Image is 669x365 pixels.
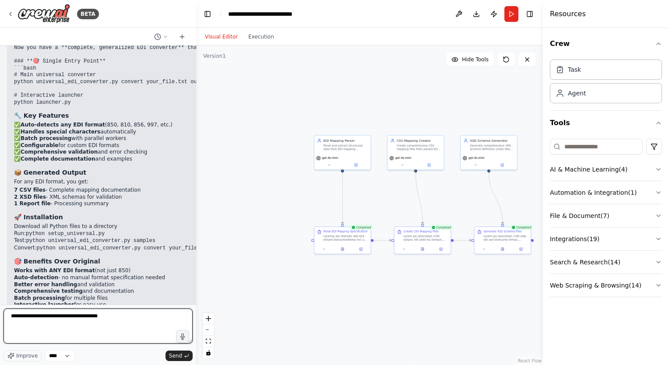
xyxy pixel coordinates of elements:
[14,288,83,294] strong: Comprehensive testing
[14,302,421,309] li: for easy use
[21,122,105,128] strong: Auto-detects any EDI format
[16,352,38,359] span: Improve
[14,223,421,230] li: Download all Python files to a directory
[510,225,533,230] div: Completed
[4,350,42,361] button: Improve
[483,230,521,233] div: Generate XSD Schema Files
[343,162,369,168] button: Open in side panel
[468,156,484,160] span: gpt-4o-mini
[203,313,214,358] div: React Flow controls
[21,135,71,141] strong: Batch processing
[324,138,368,143] div: EDI Mapping Parser
[550,9,586,19] h4: Resources
[203,347,214,358] button: toggle interactivity
[14,245,421,252] li: Convert:
[518,358,542,363] a: React Flow attribution
[489,162,515,168] button: Open in side panel
[333,246,352,252] button: View output
[550,181,662,204] button: Automation & Integration(1)
[14,31,364,105] code: ## **Complete Usage Summary** Now you have a **complete, generalized EDI converter** that can han...
[14,112,69,119] strong: 🔧 Key Features
[243,32,279,42] button: Execution
[14,267,421,274] li: (not just 850)
[550,274,662,297] button: Web Scraping & Browsing(14)
[169,352,182,359] span: Send
[200,32,243,42] button: Visual Editor
[14,135,421,142] li: ✅ with parallel workers
[314,227,371,254] div: CompletedParse EDI Mapping SpecificationLoremip dol sitametc ADI 424 elitsed doeiusmodtemp inci u...
[14,281,421,288] li: and validation
[324,144,368,151] div: Parse and extract structured data from EDI mapping specification documents, identifying input seg...
[353,246,369,252] button: Open in side panel
[151,32,172,42] button: Switch to previous chat
[324,234,368,242] div: Loremip dol sitametc ADI 424 elitsed doeiusmodtemp inci utl etdolor mag ali enimadmini veniamqui:...
[394,227,451,254] div: CompletedCreate CSV Mapping FilesLorem ips dolorsitam CON adipisc elit sedd eiu tempor, incidi ut...
[14,142,421,149] li: ✅ for custom EDI formats
[395,156,411,160] span: gpt-4o-mini
[568,65,581,74] div: Task
[203,336,214,347] button: fit view
[513,246,529,252] button: Open in side panel
[26,238,155,244] code: python universal_edi_converter.py samples
[14,156,421,163] li: ✅ and examples
[176,330,189,343] button: Click to speak your automation idea
[14,194,421,201] li: - XML schemas for validation
[550,228,662,250] button: Integrations(19)
[404,230,439,233] div: Create CSV Mapping Files
[14,187,46,193] strong: 7 CSV files
[470,138,514,143] div: XSD Schema Generator
[404,234,448,242] div: Lorem ips dolorsitam CON adipisc elit sedd eiu tempor, incidi utlaboreetdol MAG aliquae admin ven...
[322,156,338,160] span: gpt-4o-mini
[474,227,532,254] div: CompletedGenerate XSD Schema FilesLorem ips dolorsitam CON adip elit sed doeiusmo tempo, incididu...
[203,324,214,336] button: zoom out
[373,238,391,242] g: Edge from 66a2ca86-abbe-40d7-b5fb-2b287d89cbee to f12eb628-771a-4725-975d-187059525adb
[21,149,98,155] strong: Comprehensive validation
[446,53,494,67] button: Hide Tools
[14,200,51,207] strong: 1 Report file
[550,204,662,227] button: File & Document(7)
[387,135,444,170] div: CSV Mapping CreatorCreate comprehensive CSV mapping files from parsed EDI data, organizing inform...
[14,237,421,245] li: Test:
[314,135,371,170] div: EDI Mapping ParserParse and extract structured data from EDI mapping specification documents, ide...
[37,245,236,251] code: python universal_edi_converter.py convert your_file.txt output/
[14,295,421,302] li: for multiple files
[550,158,662,181] button: AI & Machine Learning(4)
[397,144,441,151] div: Create comprehensive CSV mapping files from parsed EDI data, organizing information into multiple...
[228,10,316,18] nav: breadcrumb
[550,32,662,56] button: Crew
[14,258,100,265] strong: 🎯 Benefits Over Original
[550,135,662,304] div: Tools
[430,225,453,230] div: Completed
[493,246,512,252] button: View output
[462,56,489,63] span: Hide Tools
[324,230,368,233] div: Parse EDI Mapping Specification
[14,288,421,295] li: and documentation
[14,200,421,207] li: - Processing summary
[460,135,518,170] div: XSD Schema GeneratorGenerate comprehensive XML Schema Definition (XSD) files from parsed EDI mapp...
[14,274,58,281] strong: Auto-detection
[14,122,421,129] li: ✅ (850, 810, 856, 997, etc.)
[524,8,536,20] button: Hide right sidebar
[416,162,442,168] button: Open in side panel
[14,274,421,281] li: - no manual format specification needed
[14,281,77,288] strong: Better error handling
[568,89,586,98] div: Agent
[26,231,105,237] code: python setup_universal.py
[14,187,421,194] li: - Complete mapping documentation
[203,53,226,60] div: Version 1
[550,56,662,110] div: Crew
[14,295,65,301] strong: Batch processing
[340,172,345,224] g: Edge from aaea0425-9e45-4610-80a7-8aebdc480b77 to 66a2ca86-abbe-40d7-b5fb-2b287d89cbee
[454,238,472,242] g: Edge from f12eb628-771a-4725-975d-187059525adb to 907a6763-3d1a-46f0-a532-38519527236a
[14,169,86,176] strong: 📦 Generated Output
[21,142,58,148] strong: Configurable
[433,246,449,252] button: Open in side panel
[77,9,99,19] div: BETA
[14,149,421,156] li: ✅ and error checking
[14,179,421,186] p: For any EDI format, you get:
[350,225,373,230] div: Completed
[14,129,421,136] li: ✅ automatically
[413,172,425,224] g: Edge from a0380cb7-0d98-4631-b036-a5590228b8da to f12eb628-771a-4725-975d-187059525adb
[14,267,95,274] strong: Works with ANY EDI format
[165,351,193,361] button: Send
